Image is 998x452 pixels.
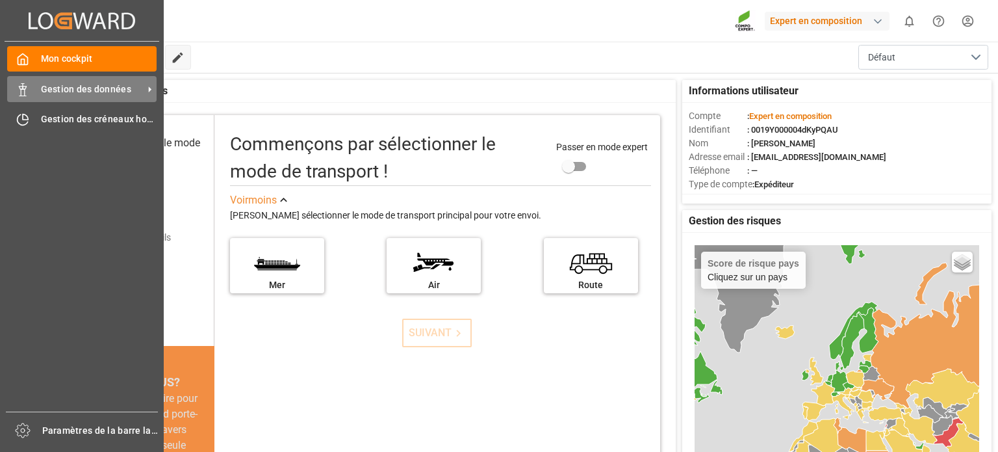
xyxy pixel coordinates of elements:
[752,179,794,189] font: :Expéditeur
[41,53,93,64] font: Mon cockpit
[708,258,799,269] font: Score de risque pays
[747,152,886,162] font: : [EMAIL_ADDRESS][DOMAIN_NAME]
[409,326,452,339] font: SUIVANT
[556,142,648,152] font: Passer en mode expert
[747,125,838,135] font: : 0019Y000004dKyPQAU
[230,194,248,206] font: Voir
[100,232,171,256] font: Ajouter les détails d'expédition
[689,111,721,121] font: Compte
[269,280,285,290] font: Mer
[689,179,752,189] font: Type de compte
[895,7,924,36] button: afficher 0 nouvelles notifications
[689,165,730,176] font: Téléphone
[689,152,745,162] font: Adresse email
[42,425,177,436] font: Paramètres de la barre latérale
[689,124,730,135] font: Identifiant
[428,280,440,290] font: Air
[735,10,756,33] img: Screenshot%202023-09-29%20at%2010.02.21.png_1712312052.png
[952,252,973,273] a: Couches
[7,46,157,72] a: Mon cockpit
[747,166,758,176] font: : —
[868,52,895,62] font: Défaut
[230,133,496,182] font: Commençons par sélectionner le mode de transport !
[41,114,172,124] font: Gestion des créneaux horaires
[100,375,180,389] font: SAVIEZ-VOUS?
[41,84,131,94] font: Gestion des données
[230,210,541,220] font: [PERSON_NAME] sélectionner le mode de transport principal pour votre envoi.
[103,137,200,165] font: Sélectionnez le mode de transport
[924,7,953,36] button: Centre d'aide
[402,319,472,347] button: SUIVANT
[230,131,543,185] div: Commençons par sélectionner le mode de transport !
[578,280,603,290] font: Route
[708,272,787,282] font: Cliquez sur un pays
[689,85,799,97] font: Informations utilisateur
[747,111,749,121] font: :
[765,8,895,33] button: Expert en composition
[770,16,862,26] font: Expert en composition
[747,139,815,148] font: : [PERSON_NAME]
[689,138,708,148] font: Nom
[858,45,988,70] button: ouvrir le menu
[248,194,277,206] font: moins
[7,107,157,132] a: Gestion des créneaux horaires
[689,215,781,227] font: Gestion des risques
[749,111,832,121] font: Expert en composition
